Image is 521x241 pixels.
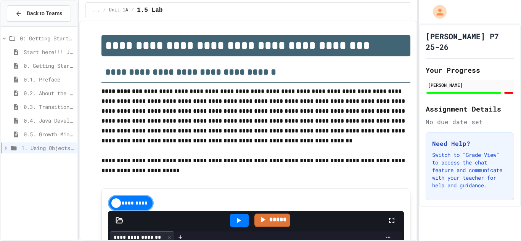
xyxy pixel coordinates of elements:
[137,6,162,15] span: 1.5 Lab
[92,7,100,13] span: ...
[24,89,74,97] span: 0.2. About the AP CSA Exam
[103,7,106,13] span: /
[24,117,74,124] span: 0.4. Java Development Environments
[7,5,71,22] button: Back to Teams
[24,103,74,111] span: 0.3. Transitioning from AP CSP to AP CSA
[20,34,74,42] span: 0: Getting Started
[426,104,514,114] h2: Assignment Details
[24,75,74,83] span: 0.1. Preface
[27,10,62,18] span: Back to Teams
[428,81,512,88] div: [PERSON_NAME]
[131,7,134,13] span: /
[425,3,449,21] div: My Account
[432,151,508,189] p: Switch to "Grade View" to access the chat feature and communicate with your teacher for help and ...
[24,62,74,70] span: 0. Getting Started
[426,31,514,52] h1: [PERSON_NAME] P7 25-26
[24,48,74,56] span: Start here!!! Juicemind Demo
[24,130,74,138] span: 0.5. Growth Mindset and Pair Programming
[21,144,74,152] span: 1. Using Objects and Methods
[426,117,514,126] div: No due date set
[109,7,128,13] span: Unit 1A
[426,65,514,75] h2: Your Progress
[432,139,508,148] h3: Need Help?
